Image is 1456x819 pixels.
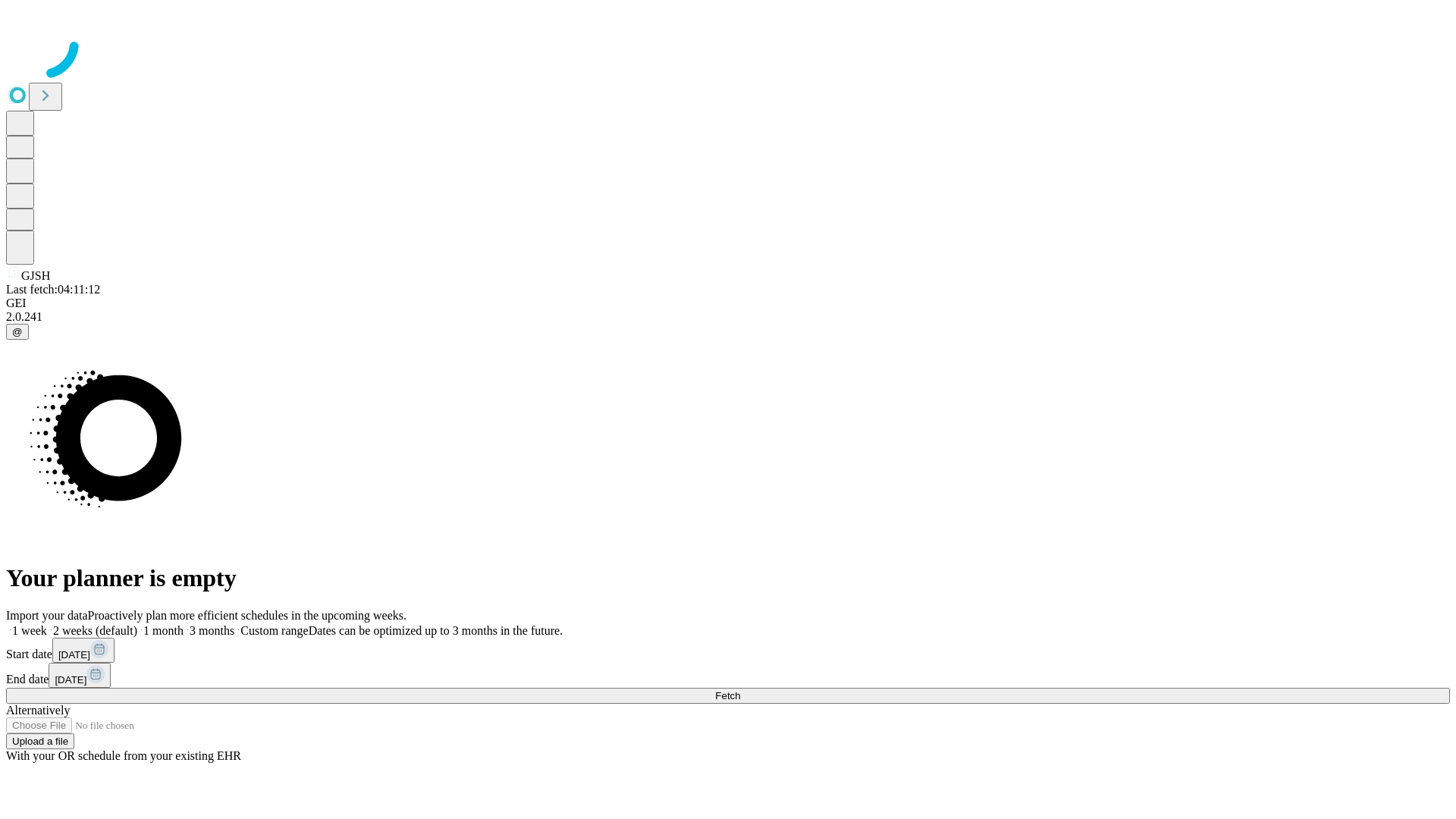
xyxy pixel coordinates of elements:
[55,674,86,686] span: [DATE]
[12,624,47,637] span: 1 week
[6,663,1450,688] div: End date
[143,624,184,637] span: 1 month
[53,624,137,637] span: 2 weeks (default)
[6,310,1450,324] div: 2.0.241
[21,269,50,282] span: GJSH
[6,297,1450,310] div: GEI
[88,609,406,622] span: Proactively plan more efficient schedules in the upcoming weeks.
[6,704,70,717] span: Alternatively
[52,638,115,663] button: [DATE]
[49,663,111,688] button: [DATE]
[309,624,563,637] span: Dates can be optimized up to 3 months in the future.
[6,733,74,749] button: Upload a file
[190,624,234,637] span: 3 months
[6,564,1450,592] h1: Your planner is empty
[715,690,740,701] span: Fetch
[58,649,90,661] span: [DATE]
[240,624,308,637] span: Custom range
[6,688,1450,704] button: Fetch
[6,283,100,296] span: Last fetch: 04:11:12
[6,324,29,340] button: @
[12,326,23,337] span: @
[6,749,241,762] span: With your OR schedule from your existing EHR
[6,609,88,622] span: Import your data
[6,638,1450,663] div: Start date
